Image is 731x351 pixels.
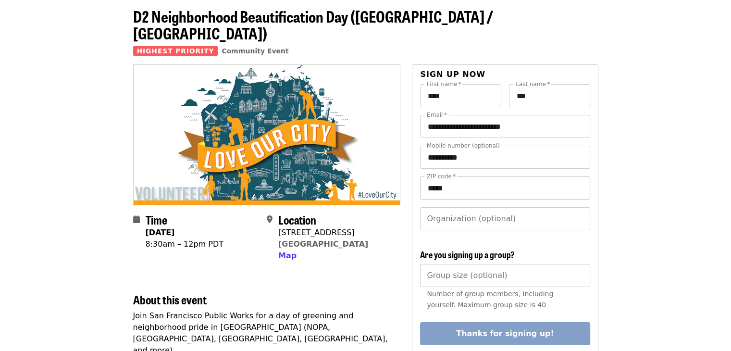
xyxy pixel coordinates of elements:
label: Mobile number (optional) [427,143,500,149]
img: D2 Neighborhood Beautification Day (Russian Hill / Fillmore) organized by SF Public Works [134,65,400,204]
input: Organization (optional) [420,207,590,230]
button: Map [278,250,297,262]
span: D2 Neighborhood Beautification Day ([GEOGRAPHIC_DATA] / [GEOGRAPHIC_DATA]) [133,5,493,44]
button: Thanks for signing up! [420,322,590,345]
span: Sign up now [420,70,485,79]
div: [STREET_ADDRESS] [278,227,368,238]
input: Last name [509,84,590,107]
span: Are you signing up a group? [420,248,515,261]
strong: [DATE] [146,228,175,237]
i: calendar icon [133,215,140,224]
span: About this event [133,291,207,308]
span: Location [278,211,316,228]
span: Time [146,211,167,228]
span: Highest Priority [133,46,218,56]
a: [GEOGRAPHIC_DATA] [278,239,368,249]
label: Email [427,112,447,118]
input: ZIP code [420,176,590,200]
input: Mobile number (optional) [420,146,590,169]
label: ZIP code [427,174,456,179]
span: Number of group members, including yourself. Maximum group size is 40 [427,290,553,309]
input: First name [420,84,501,107]
div: 8:30am – 12pm PDT [146,238,223,250]
span: Map [278,251,297,260]
input: Email [420,115,590,138]
a: Community Event [222,47,288,55]
i: map-marker-alt icon [267,215,273,224]
label: Last name [516,81,550,87]
label: First name [427,81,461,87]
input: [object Object] [420,264,590,287]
